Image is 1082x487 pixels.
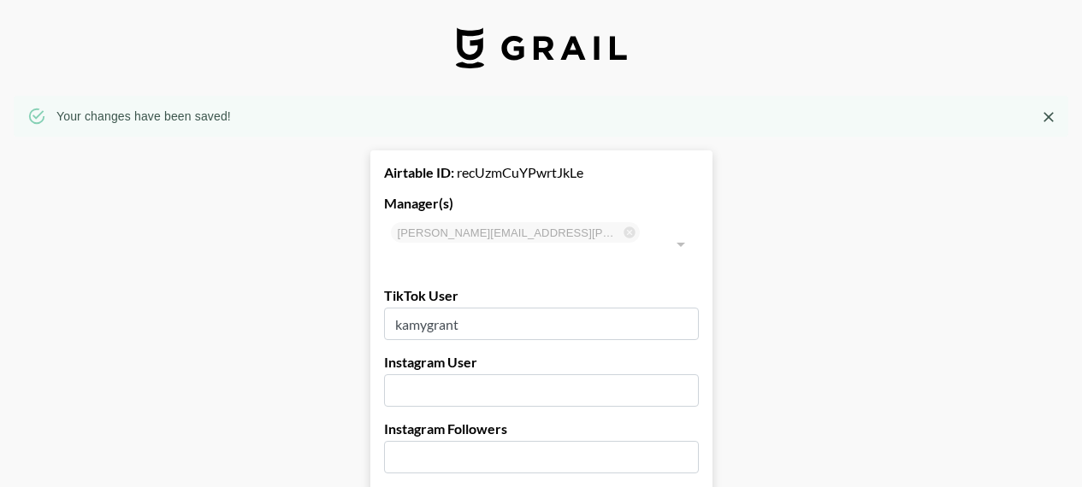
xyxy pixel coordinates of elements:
[384,420,699,437] label: Instagram Followers
[384,287,699,304] label: TikTok User
[456,27,627,68] img: Grail Talent Logo
[384,195,699,212] label: Manager(s)
[1036,104,1061,130] button: Close
[56,101,231,132] div: Your changes have been saved!
[384,164,699,181] div: recUzmCuYPwrtJkLe
[384,164,454,180] strong: Airtable ID:
[384,354,699,371] label: Instagram User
